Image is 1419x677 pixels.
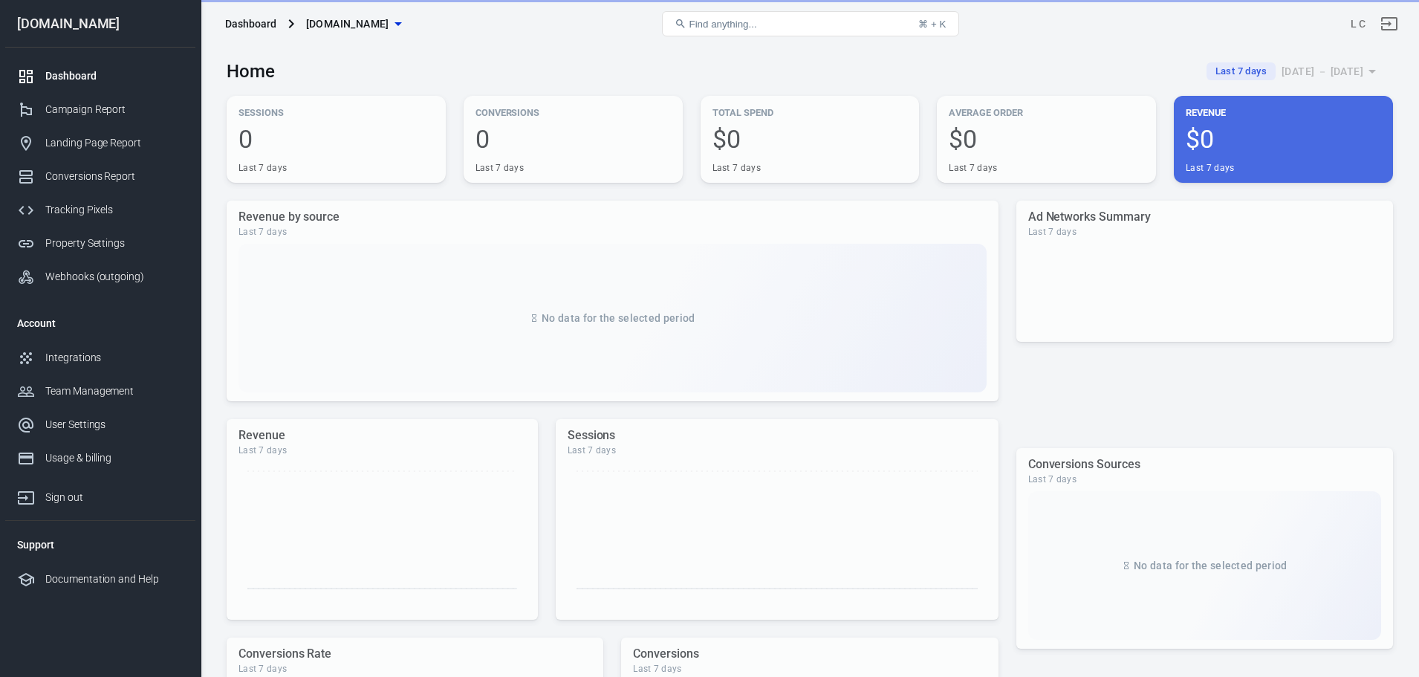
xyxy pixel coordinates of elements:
div: Usage & billing [45,450,184,466]
div: Campaign Report [45,102,184,117]
div: [DOMAIN_NAME] [5,17,195,30]
button: [DOMAIN_NAME] [300,10,407,38]
a: Webhooks (outgoing) [5,260,195,294]
div: Conversions Report [45,169,184,184]
div: Landing Page Report [45,135,184,151]
div: Tracking Pixels [45,202,184,218]
div: Account id: D4JKF8u7 [1351,16,1366,32]
div: Documentation and Help [45,571,184,587]
li: Account [5,305,195,341]
a: Sign out [5,475,195,514]
div: Webhooks (outgoing) [45,269,184,285]
a: Usage & billing [5,441,195,475]
a: Conversions Report [5,160,195,193]
a: Dashboard [5,59,195,93]
div: ⌘ + K [918,19,946,30]
li: Support [5,527,195,563]
div: Property Settings [45,236,184,251]
span: Find anything... [689,19,757,30]
a: Landing Page Report [5,126,195,160]
a: Tracking Pixels [5,193,195,227]
div: Integrations [45,350,184,366]
a: Sign out [1371,6,1407,42]
span: treasurie.com [306,15,389,33]
h3: Home [227,61,275,82]
div: Team Management [45,383,184,399]
a: User Settings [5,408,195,441]
div: Dashboard [45,68,184,84]
a: Team Management [5,375,195,408]
div: Dashboard [225,16,276,31]
a: Integrations [5,341,195,375]
a: Property Settings [5,227,195,260]
a: Campaign Report [5,93,195,126]
div: Sign out [45,490,184,505]
div: User Settings [45,417,184,433]
button: Find anything...⌘ + K [662,11,959,36]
